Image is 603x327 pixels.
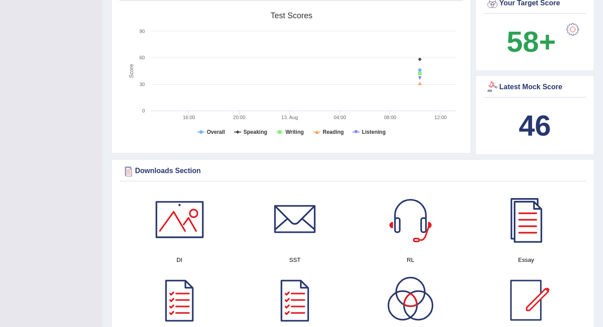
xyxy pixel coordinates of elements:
[357,255,464,265] h4: RL
[507,25,556,58] b: 58+
[281,115,298,120] tspan: 13. Aug
[384,115,397,120] text: 08:00
[473,255,579,265] h4: Essay
[122,165,584,178] div: Downloads Section
[142,108,145,113] text: 0
[233,115,246,120] text: 20:00
[435,115,447,120] text: 12:00
[183,115,195,120] text: 16:00
[519,109,551,142] b: 46
[323,129,344,135] tspan: Reading
[128,64,135,78] tspan: Score
[285,129,304,135] tspan: Writing
[243,129,267,135] tspan: Speaking
[362,129,386,135] tspan: Listening
[486,81,584,94] div: Latest Mock Score
[271,11,312,20] tspan: Test scores
[139,82,145,87] text: 30
[334,115,346,120] text: 04:00
[207,129,225,135] tspan: Overall
[126,255,233,265] h4: DI
[139,29,145,34] text: 90
[242,255,348,265] h4: SST
[139,55,145,60] text: 60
